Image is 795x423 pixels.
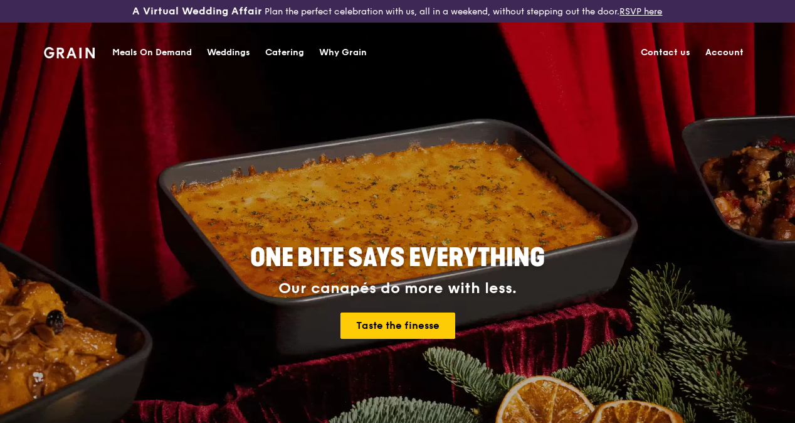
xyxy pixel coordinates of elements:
span: ONE BITE SAYS EVERYTHING [250,243,545,273]
div: Plan the perfect celebration with us, all in a weekend, without stepping out the door. [132,5,662,18]
a: Catering [258,34,312,72]
a: Taste the finesse [340,313,455,339]
div: Weddings [207,34,250,72]
a: GrainGrain [44,33,95,70]
img: Grain [44,47,95,58]
a: Why Grain [312,34,374,72]
div: Meals On Demand [112,34,192,72]
a: Weddings [199,34,258,72]
div: Our canapés do more with less. [172,280,623,297]
a: Account [698,34,751,72]
a: RSVP here [619,6,662,17]
div: Why Grain [319,34,367,72]
h3: A Virtual Wedding Affair [132,5,262,18]
a: Contact us [633,34,698,72]
div: Catering [265,34,304,72]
